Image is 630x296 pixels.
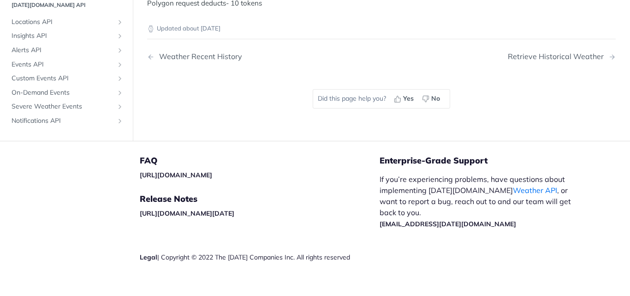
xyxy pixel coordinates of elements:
button: Show subpages for Notifications API [116,117,124,125]
span: Alerts API [12,46,114,55]
button: Show subpages for On-Demand Events [116,89,124,96]
button: Show subpages for Events API [116,60,124,68]
a: Next Page: Retrieve Historical Weather [508,52,616,61]
a: Custom Events APIShow subpages for Custom Events API [7,72,126,85]
button: Show subpages for Custom Events API [116,75,124,82]
div: Weather Recent History [155,52,242,61]
p: If you’re experiencing problems, have questions about implementing [DATE][DOMAIN_NAME] , or want ... [380,174,581,229]
button: Show subpages for Locations API [116,18,124,25]
a: Locations APIShow subpages for Locations API [7,15,126,29]
div: Did this page help you? [313,89,450,109]
a: Weather API [513,186,557,195]
span: On-Demand Events [12,88,114,97]
p: Updated about [DATE] [147,24,616,33]
div: Retrieve Historical Weather [508,52,608,61]
span: Notifications API [12,116,114,126]
a: Legal [140,253,157,261]
button: Show subpages for Insights API [116,32,124,40]
div: | Copyright © 2022 The [DATE] Companies Inc. All rights reserved [140,253,380,262]
button: Yes [391,92,419,106]
a: Events APIShow subpages for Events API [7,57,126,71]
span: Events API [12,60,114,69]
h5: Enterprise-Grade Support [380,155,595,166]
button: Show subpages for Severe Weather Events [116,103,124,110]
span: Locations API [12,17,114,26]
a: Notifications APIShow subpages for Notifications API [7,114,126,128]
a: [URL][DOMAIN_NAME][DATE] [140,209,234,217]
nav: Pagination Controls [147,43,616,70]
h5: Release Notes [140,193,380,205]
span: No [431,94,440,103]
a: Severe Weather EventsShow subpages for Severe Weather Events [7,100,126,114]
a: [EMAIL_ADDRESS][DATE][DOMAIN_NAME] [380,220,516,228]
h5: FAQ [140,155,380,166]
span: Custom Events API [12,74,114,83]
a: On-Demand EventsShow subpages for On-Demand Events [7,85,126,99]
a: [URL][DOMAIN_NAME] [140,171,212,179]
span: Insights API [12,31,114,41]
h2: [DATE][DOMAIN_NAME] API [7,1,126,9]
button: No [419,92,445,106]
a: Previous Page: Weather Recent History [147,52,348,61]
button: Show subpages for Alerts API [116,47,124,54]
span: Severe Weather Events [12,102,114,111]
a: Insights APIShow subpages for Insights API [7,29,126,43]
a: Alerts APIShow subpages for Alerts API [7,43,126,57]
span: Yes [403,94,414,103]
